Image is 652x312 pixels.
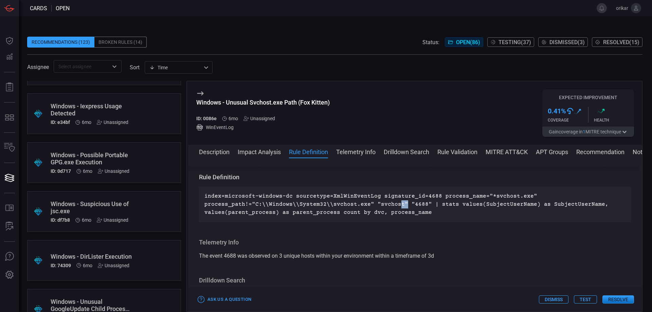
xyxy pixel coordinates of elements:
[499,39,531,45] span: Testing ( 37 )
[548,107,566,115] h3: 0.41 %
[384,147,429,155] button: Drilldown Search
[199,238,631,246] h3: Telemetry Info
[27,37,94,48] div: Recommendations (123)
[536,147,568,155] button: APT Groups
[51,168,71,174] h5: ID: 0d717
[610,5,628,11] span: orikar
[603,39,639,45] span: Resolved ( 15 )
[30,5,47,12] span: Cards
[27,64,49,70] span: Assignee
[51,200,132,215] div: Windows - Suspicious Use of jsc.exe
[1,249,18,265] button: Ask Us A Question
[56,5,70,12] span: open
[486,147,528,155] button: MITRE ATT&CK
[51,217,70,223] h5: ID: df7b8
[633,147,649,155] button: Notes
[583,129,585,134] span: 1
[149,64,202,71] div: Time
[83,263,92,268] span: Feb 02, 2025 12:42 PM
[1,200,18,216] button: Rule Catalog
[51,151,132,166] div: Windows - Possible Portable GPG.exe Execution
[1,109,18,126] button: MITRE - Detection Posture
[199,253,434,259] span: The event 4688 was observed on 3 unique hosts within your environment within a timeframe of 3d
[576,147,624,155] button: Recommendation
[97,217,128,223] div: Unassigned
[542,95,634,100] h5: Expected Improvement
[97,120,128,125] div: Unassigned
[542,127,634,137] button: Gaincoverage in1MITRE technique
[56,62,108,71] input: Select assignee
[196,124,330,131] div: WinEventLog
[51,103,132,117] div: Windows - Iexpress Usage Detected
[289,147,328,155] button: Rule Definition
[1,140,18,156] button: Inventory
[98,263,129,268] div: Unassigned
[82,120,91,125] span: Feb 09, 2025 2:45 PM
[1,170,18,186] button: Cards
[199,173,631,181] h3: Rule Definition
[196,99,330,106] div: Windows - Unusual Svchost.exe Path (Fox Kitten)
[1,267,18,283] button: Preferences
[51,120,70,125] h5: ID: e34bf
[539,295,568,304] button: Dismiss
[110,62,119,71] button: Open
[94,37,147,48] div: Broken Rules (14)
[336,147,376,155] button: Telemetry Info
[199,147,230,155] button: Description
[456,39,480,45] span: Open ( 86 )
[487,37,534,47] button: Testing(37)
[98,168,129,174] div: Unassigned
[538,37,588,47] button: Dismissed(3)
[196,294,253,305] button: Ask Us a Question
[549,39,585,45] span: Dismissed ( 3 )
[437,147,477,155] button: Rule Validation
[592,37,642,47] button: Resolved(15)
[243,116,275,121] div: Unassigned
[594,118,634,123] div: Health
[82,217,91,223] span: Feb 02, 2025 12:42 PM
[1,49,18,65] button: Detections
[1,33,18,49] button: Dashboard
[445,37,483,47] button: Open(86)
[548,118,588,123] div: Coverage
[229,116,238,121] span: Jan 28, 2025 3:30 PM
[199,276,631,285] h3: Drilldown Search
[196,116,217,121] h5: ID: 0086e
[574,295,597,304] button: Test
[422,39,439,45] span: Status:
[83,168,92,174] span: Feb 09, 2025 2:45 PM
[51,253,132,260] div: Windows - DirLister Execution
[238,147,281,155] button: Impact Analysis
[602,295,634,304] button: Resolve
[1,79,18,95] button: Reports
[51,263,71,268] h5: ID: 74309
[204,192,626,217] p: index=microsoft-windows-dc sourcetype=XmlWinEventLog signature_id=4688 process_name="*svchost.exe...
[130,64,140,71] label: sort
[1,218,18,235] button: ALERT ANALYSIS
